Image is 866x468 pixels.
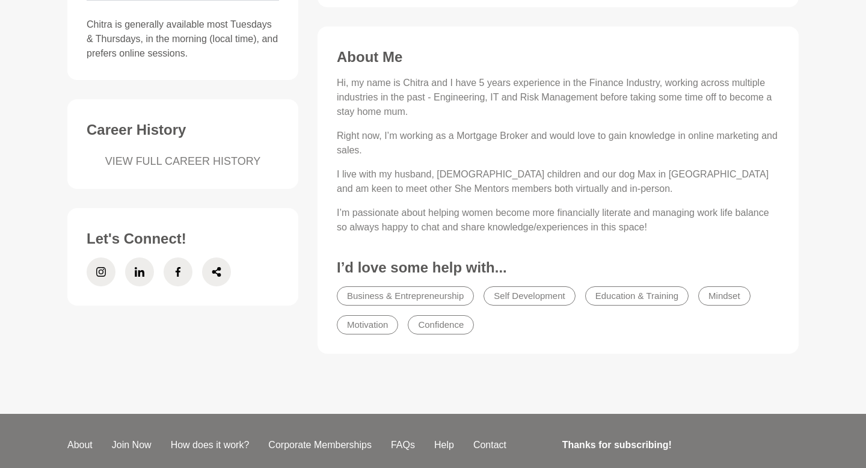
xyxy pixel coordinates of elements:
[202,257,231,286] a: Share
[425,438,464,452] a: Help
[58,438,102,452] a: About
[337,259,779,277] h3: I’d love some help with...
[87,121,279,139] h3: Career History
[125,257,154,286] a: LinkedIn
[464,438,516,452] a: Contact
[337,48,779,66] h3: About Me
[164,257,192,286] a: Facebook
[87,257,115,286] a: Instagram
[337,167,779,196] p: I live with my husband, [DEMOGRAPHIC_DATA] children and our dog Max in [GEOGRAPHIC_DATA] and am k...
[337,206,779,235] p: I’m passionate about helping women become more financially literate and managing work life balanc...
[102,438,161,452] a: Join Now
[87,230,279,248] h3: Let's Connect!
[161,438,259,452] a: How does it work?
[87,17,279,61] p: Chitra is generally available most Tuesdays & Thursdays, in the morning (local time), and prefers...
[87,153,279,170] a: VIEW FULL CAREER HISTORY
[562,438,791,452] h4: Thanks for subscribing!
[381,438,425,452] a: FAQs
[337,129,779,158] p: Right now, I’m working as a Mortgage Broker and would love to gain knowledge in online marketing ...
[259,438,381,452] a: Corporate Memberships
[337,76,779,119] p: Hi, my name is Chitra and I have 5 years experience in the Finance Industry, working across multi...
